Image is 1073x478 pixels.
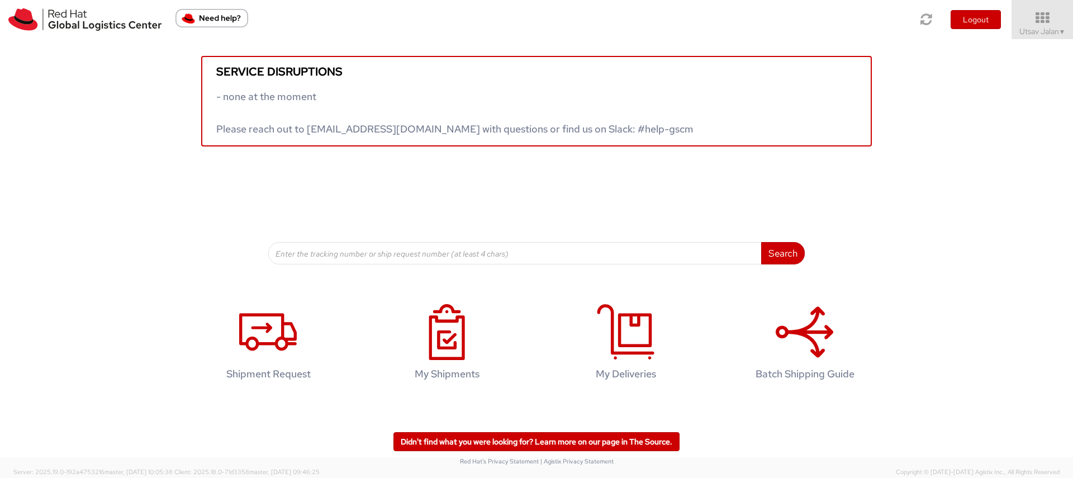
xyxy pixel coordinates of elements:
[105,468,173,476] span: master, [DATE] 10:05:38
[896,468,1060,477] span: Copyright © [DATE]-[DATE] Agistix Inc., All Rights Reserved
[175,9,248,27] button: Need help?
[460,457,539,465] a: Red Hat's Privacy Statement
[174,468,320,476] span: Client: 2025.18.0-71d3358
[249,468,320,476] span: master, [DATE] 09:46:25
[196,368,340,380] h4: Shipment Request
[13,468,173,476] span: Server: 2025.19.0-192a4753216
[216,90,694,135] span: - none at the moment Please reach out to [EMAIL_ADDRESS][DOMAIN_NAME] with questions or find us o...
[393,432,680,451] a: Didn't find what you were looking for? Learn more on our page in The Source.
[721,292,889,397] a: Batch Shipping Guide
[733,368,877,380] h4: Batch Shipping Guide
[1019,26,1066,36] span: Utsav Jalan
[1059,27,1066,36] span: ▼
[951,10,1001,29] button: Logout
[8,8,162,31] img: rh-logistics-00dfa346123c4ec078e1.svg
[363,292,531,397] a: My Shipments
[268,242,762,264] input: Enter the tracking number or ship request number (at least 4 chars)
[184,292,352,397] a: Shipment Request
[201,56,872,146] a: Service disruptions - none at the moment Please reach out to [EMAIL_ADDRESS][DOMAIN_NAME] with qu...
[540,457,614,465] a: | Agistix Privacy Statement
[375,368,519,380] h4: My Shipments
[216,65,857,78] h5: Service disruptions
[554,368,698,380] h4: My Deliveries
[542,292,710,397] a: My Deliveries
[761,242,805,264] button: Search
